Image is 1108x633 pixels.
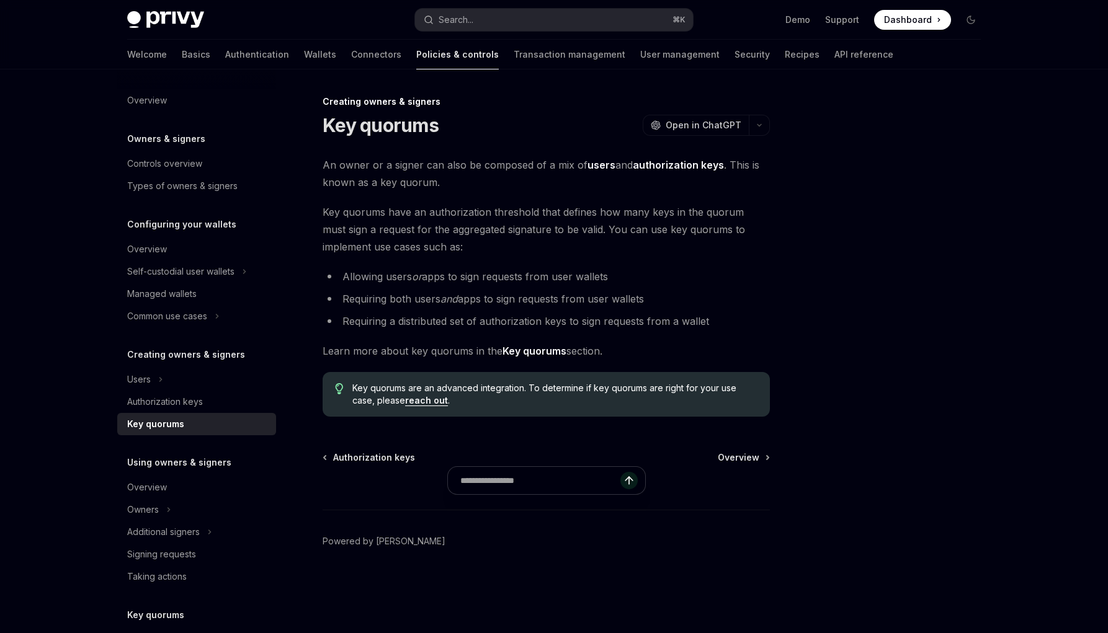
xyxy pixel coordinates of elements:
span: Key quorums have an authorization threshold that defines how many keys in the quorum must sign a ... [323,203,770,255]
a: Authorization keys [117,391,276,413]
div: Signing requests [127,547,196,562]
a: authorization keys [633,159,724,172]
a: Wallets [304,40,336,69]
span: An owner or a signer can also be composed of a mix of and . This is known as a key quorum. [323,156,770,191]
a: Basics [182,40,210,69]
li: Allowing users apps to sign requests from user wallets [323,268,770,285]
h5: Key quorums [127,608,184,622]
a: Powered by [PERSON_NAME] [323,535,445,547]
button: Send message [620,472,638,489]
a: Overview [718,451,769,464]
span: Key quorums are an advanced integration. To determine if key quorums are right for your use case,... [352,382,757,407]
a: Connectors [351,40,401,69]
div: Overview [127,480,167,495]
span: Open in ChatGPT [666,119,741,131]
a: Types of owners & signers [117,175,276,197]
h5: Owners & signers [127,131,205,146]
div: Owners [127,502,159,517]
a: Overview [117,476,276,498]
a: Overview [117,238,276,260]
div: Common use cases [127,309,207,324]
a: Security [735,40,770,69]
li: Requiring both users apps to sign requests from user wallets [323,290,770,308]
h5: Using owners & signers [127,455,231,470]
em: or [412,270,422,283]
svg: Tip [335,383,344,394]
div: Taking actions [127,569,187,584]
a: API reference [834,40,893,69]
strong: Key quorums [503,345,566,357]
a: Policies & controls [416,40,499,69]
a: Recipes [785,40,820,69]
div: Search... [439,12,473,27]
a: Demo [785,14,810,26]
div: Users [127,372,151,387]
div: Managed wallets [127,286,197,301]
li: Requiring a distributed set of authorization keys to sign requests from a wallet [323,312,770,330]
a: Controls overview [117,153,276,175]
div: Additional signers [127,525,200,539]
a: Key quorums [117,413,276,435]
div: Overview [127,93,167,108]
a: Signing requests [117,543,276,565]
a: Managed wallets [117,283,276,305]
span: ⌘ K [672,15,686,25]
a: Transaction management [514,40,625,69]
img: dark logo [127,11,204,29]
div: Overview [127,242,167,257]
span: Learn more about key quorums in the section. [323,342,770,360]
a: Support [825,14,859,26]
a: Key quorums [503,345,566,358]
div: Authorization keys [127,394,203,409]
button: Open in ChatGPT [643,115,749,136]
a: Taking actions [117,565,276,588]
a: Overview [117,89,276,112]
button: Search...⌘K [415,9,693,31]
a: Dashboard [874,10,951,30]
h5: Creating owners & signers [127,347,245,362]
a: users [588,159,615,172]
button: Toggle dark mode [961,10,981,30]
h1: Key quorums [323,114,439,136]
span: Overview [718,451,759,464]
a: reach out [405,395,448,406]
div: Controls overview [127,156,202,171]
div: Self-custodial user wallets [127,264,235,279]
a: User management [640,40,720,69]
a: Welcome [127,40,167,69]
div: Key quorums [127,417,184,432]
span: Authorization keys [333,451,415,464]
span: Dashboard [884,14,932,26]
em: and [440,293,458,305]
a: Authorization keys [324,451,415,464]
h5: Configuring your wallets [127,217,236,232]
a: Authentication [225,40,289,69]
div: Types of owners & signers [127,179,238,193]
div: Creating owners & signers [323,95,770,108]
